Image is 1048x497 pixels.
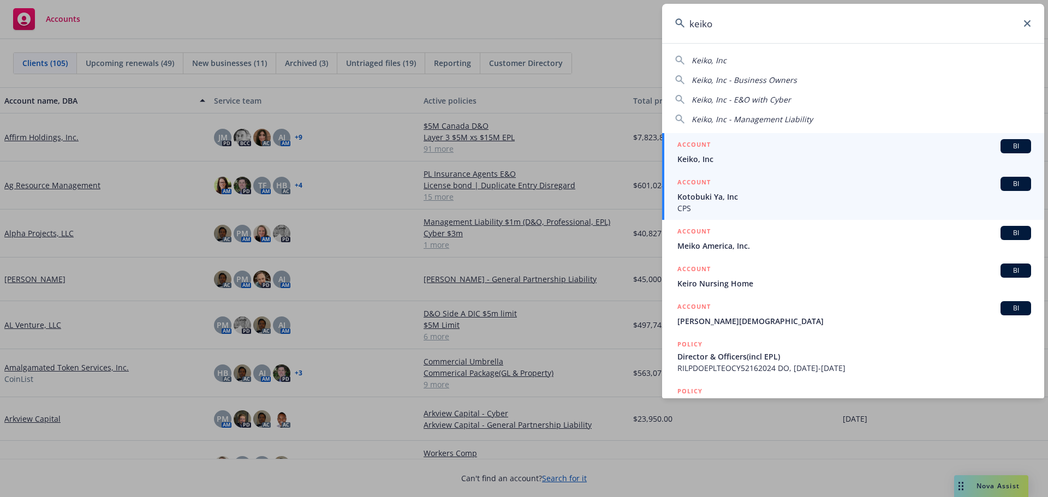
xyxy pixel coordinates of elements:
h5: ACCOUNT [677,177,711,190]
a: POLICYKeiko, Inc - Business Owners [662,380,1044,427]
span: BI [1005,179,1027,189]
input: Search... [662,4,1044,43]
a: ACCOUNTBIKeiro Nursing Home [662,258,1044,295]
a: ACCOUNTBIKotobuki Ya, IncCPS [662,171,1044,220]
span: BI [1005,266,1027,276]
a: ACCOUNTBIKeiko, Inc [662,133,1044,171]
h5: ACCOUNT [677,301,711,314]
h5: POLICY [677,386,702,397]
a: ACCOUNTBIMeiko America, Inc. [662,220,1044,258]
span: Keiko, Inc - Management Liability [692,114,813,124]
span: Kotobuki Ya, Inc [677,191,1031,202]
a: POLICYDirector & Officers(incl EPL)RILPDOEPLTEOCY52162024 DO, [DATE]-[DATE] [662,333,1044,380]
span: BI [1005,303,1027,313]
span: Keiko, Inc - E&O with Cyber [692,94,791,105]
span: BI [1005,141,1027,151]
h5: ACCOUNT [677,139,711,152]
h5: ACCOUNT [677,226,711,239]
span: RILPDOEPLTEOCY52162024 DO, [DATE]-[DATE] [677,362,1031,374]
span: Keiko, Inc [677,153,1031,165]
span: Keiko, Inc - Business Owners [692,75,797,85]
span: Keiko, Inc [692,55,727,65]
span: Keiro Nursing Home [677,278,1031,289]
span: BI [1005,228,1027,238]
h5: ACCOUNT [677,264,711,277]
span: Director & Officers(incl EPL) [677,351,1031,362]
h5: POLICY [677,339,702,350]
span: CPS [677,202,1031,214]
span: Keiko, Inc - Business Owners [677,398,1031,409]
a: ACCOUNTBI[PERSON_NAME][DEMOGRAPHIC_DATA] [662,295,1044,333]
span: [PERSON_NAME][DEMOGRAPHIC_DATA] [677,315,1031,327]
span: Meiko America, Inc. [677,240,1031,252]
